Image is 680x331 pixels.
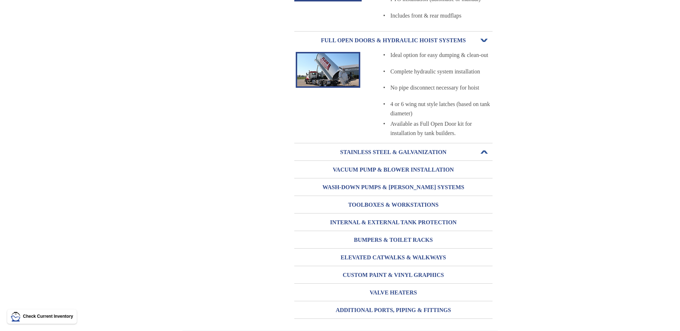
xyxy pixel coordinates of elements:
a: TOOLBOXES & WORKSTATIONS [294,196,493,213]
h3: WASH-DOWN PUMPS & [PERSON_NAME] SYSTEMS [294,182,493,193]
p: • [362,119,385,129]
a: STAINLESS STEEL & GALVANIZATIONOpen or Close [294,144,493,160]
span: Open or Close [480,150,489,155]
h3: BUMPERS & TOILET RACKS [294,234,493,246]
p: • [362,11,385,20]
a: VACUUM PUMP & BLOWER INSTALLATION [294,161,493,178]
span: Open or Close [480,38,489,43]
div: No pipe disconnect necessary for hoist [390,83,492,92]
img: LMT Icon [11,312,21,322]
h3: TOOLBOXES & WORKSTATIONS [294,199,493,211]
h3: VALVE HEATERS [294,287,493,298]
div: 4 or 6 wing nut style latches (based on tank diameter) [390,100,492,118]
a: CUSTOM PAINT & VINYL GRAPHICS [294,267,493,283]
div: Available as Full Open Door kit for installation by tank builders. [390,119,492,138]
a: ADDITIONAL PORTS, PIPING & FITTINGS [294,302,493,318]
a: INTERNAL & EXTERNAL TANK PROTECTION [294,214,493,231]
a: WASH-DOWN PUMPS & [PERSON_NAME] SYSTEMS [294,179,493,196]
h3: ADDITIONAL PORTS, PIPING & FITTINGS [294,304,493,316]
a: ELEVATED CATWALKS & WALKWAYS [294,249,493,266]
img: Stacks Image 12463 [296,52,360,87]
div: Complete hydraulic system installation [390,67,492,76]
p: • [362,51,385,60]
h3: INTERNAL & EXTERNAL TANK PROTECTION [294,217,493,228]
h3: CUSTOM PAINT & VINYL GRAPHICS [294,269,493,281]
a: BUMPERS & TOILET RACKS [294,231,493,248]
p: Check Current Inventory [23,313,73,320]
p: • [362,100,385,109]
a: FULL OPEN DOORS & HYDRAULIC HOIST SYSTEMSOpen or Close [294,32,493,49]
h3: VACUUM PUMP & BLOWER INSTALLATION [294,164,493,176]
div: Includes front & rear mudflaps [390,11,492,20]
h3: ELEVATED CATWALKS & WALKWAYS [294,252,493,263]
h3: FULL OPEN DOORS & HYDRAULIC HOIST SYSTEMS [294,35,493,46]
p: • [362,67,385,76]
div: Ideal option for easy dumping & clean-out [390,51,492,60]
p: • [362,83,385,92]
a: VALVE HEATERS [294,284,493,301]
h3: STAINLESS STEEL & GALVANIZATION [294,147,493,158]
